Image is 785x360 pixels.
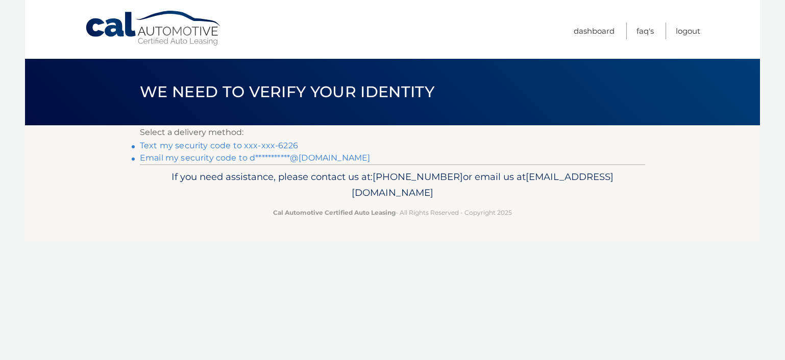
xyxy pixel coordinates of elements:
strong: Cal Automotive Certified Auto Leasing [273,209,396,216]
span: [PHONE_NUMBER] [373,171,463,183]
a: Cal Automotive [85,10,223,47]
a: Text my security code to xxx-xxx-6226 [140,141,298,150]
p: If you need assistance, please contact us at: or email us at [146,169,639,201]
a: Logout [676,22,700,39]
p: Select a delivery method: [140,125,645,140]
a: FAQ's [636,22,654,39]
span: We need to verify your identity [140,82,434,101]
a: Dashboard [574,22,615,39]
p: - All Rights Reserved - Copyright 2025 [146,207,639,218]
